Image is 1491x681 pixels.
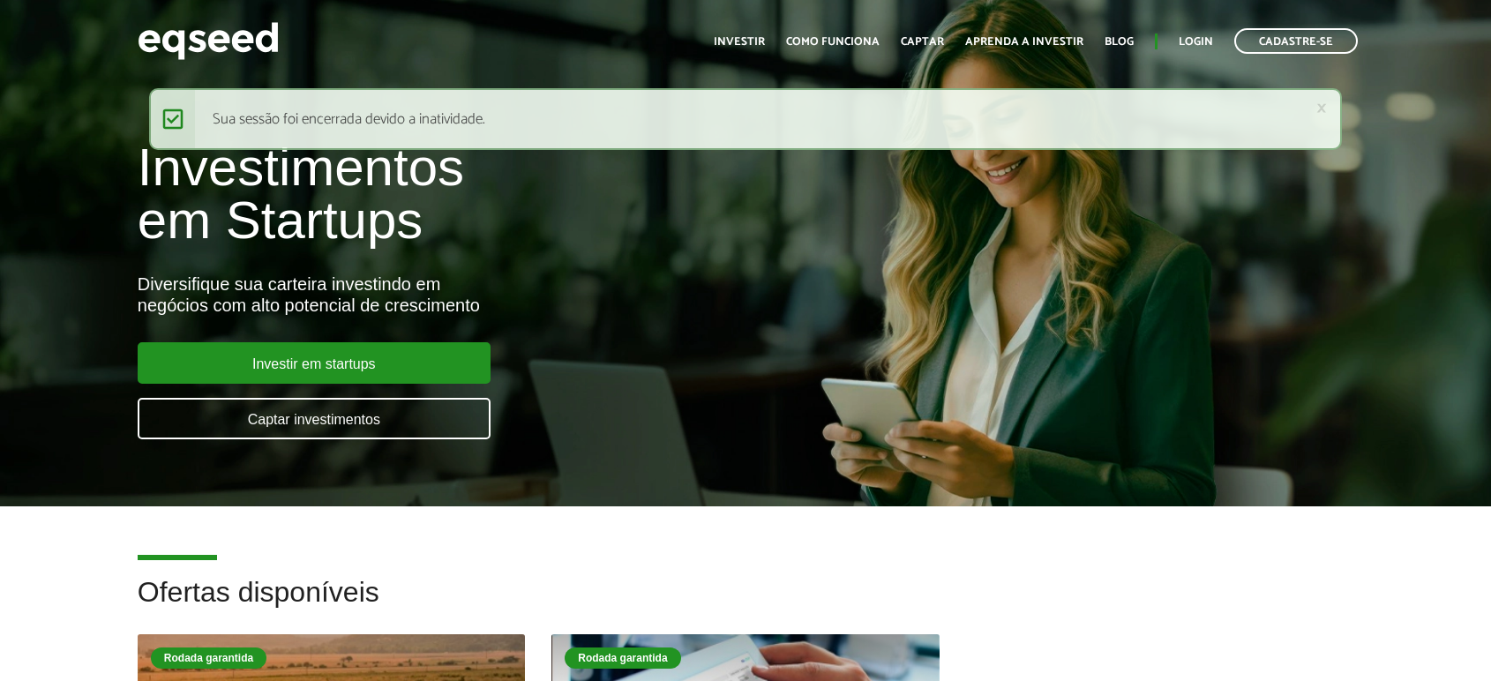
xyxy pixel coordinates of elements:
[138,18,279,64] img: EqSeed
[1105,36,1134,48] a: Blog
[565,647,680,669] div: Rodada garantida
[138,577,1353,634] h2: Ofertas disponíveis
[965,36,1083,48] a: Aprenda a investir
[138,398,491,439] a: Captar investimentos
[1179,36,1213,48] a: Login
[138,342,491,384] a: Investir em startups
[1234,28,1358,54] a: Cadastre-se
[714,36,765,48] a: Investir
[1316,99,1327,117] a: ×
[151,647,266,669] div: Rodada garantida
[149,88,1342,150] div: Sua sessão foi encerrada devido a inatividade.
[138,141,857,247] h1: Investimentos em Startups
[138,273,857,316] div: Diversifique sua carteira investindo em negócios com alto potencial de crescimento
[786,36,880,48] a: Como funciona
[901,36,944,48] a: Captar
